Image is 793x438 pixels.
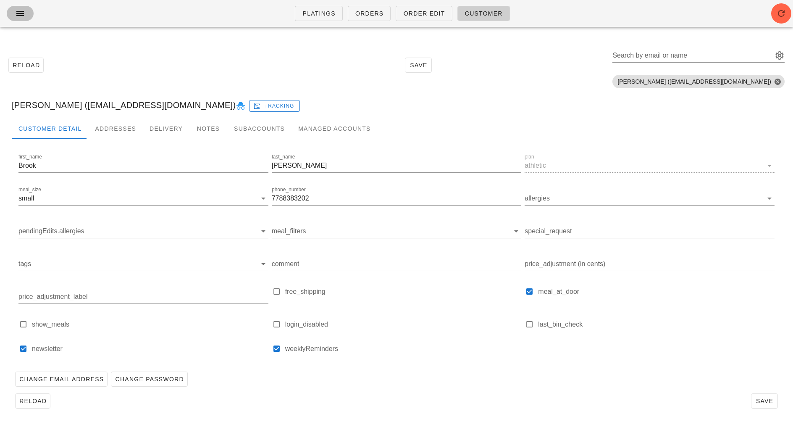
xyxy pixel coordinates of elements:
[525,154,534,160] label: plan
[111,372,187,387] button: Change Password
[285,288,522,296] label: free_shipping
[348,6,391,21] a: Orders
[285,345,522,353] label: weeklyReminders
[355,10,384,17] span: Orders
[255,102,294,110] span: Tracking
[32,320,268,329] label: show_meals
[403,10,445,17] span: Order Edit
[465,10,503,17] span: Customer
[405,58,432,73] button: Save
[525,159,775,172] div: planathletic
[538,288,775,296] label: meal_at_door
[775,50,785,61] button: Search by email or name appended action
[249,98,300,112] a: Tracking
[15,393,50,409] button: Reload
[189,119,227,139] div: Notes
[5,92,788,119] div: [PERSON_NAME] ([EMAIL_ADDRESS][DOMAIN_NAME])
[396,6,452,21] a: Order Edit
[115,376,184,383] span: Change Password
[525,192,775,205] div: allergies
[227,119,291,139] div: Subaccounts
[295,6,342,21] a: Platings
[302,10,335,17] span: Platings
[272,224,522,238] div: meal_filters
[32,345,268,353] label: newsletter
[755,398,774,404] span: Save
[19,398,47,404] span: Reload
[751,393,778,409] button: Save
[774,78,781,85] button: Close
[617,75,780,88] span: [PERSON_NAME] ([EMAIL_ADDRESS][DOMAIN_NAME])
[457,6,510,21] a: Customer
[291,119,377,139] div: Managed Accounts
[538,320,775,329] label: last_bin_check
[285,320,522,329] label: login_disabled
[15,372,108,387] button: Change Email Address
[272,154,295,160] label: last_name
[409,62,428,69] span: Save
[272,187,306,193] label: phone_number
[19,376,104,383] span: Change Email Address
[249,100,300,112] button: Tracking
